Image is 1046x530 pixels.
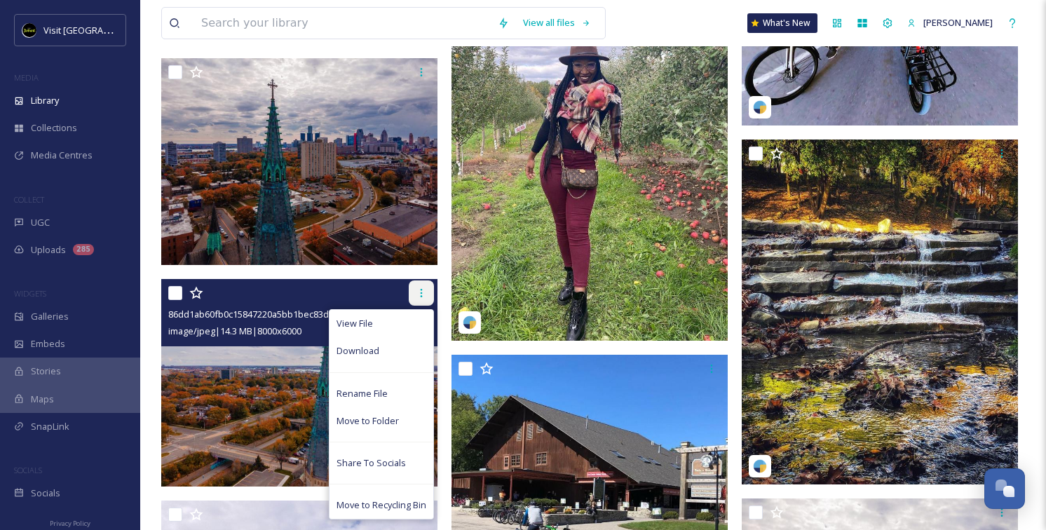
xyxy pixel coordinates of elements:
span: WIDGETS [14,288,46,299]
span: image/jpeg | 14.3 MB | 8000 x 6000 [168,325,301,337]
img: snapsea-logo.png [463,315,477,329]
span: Move to Folder [337,414,399,428]
span: SOCIALS [14,465,42,475]
span: Stories [31,365,61,378]
span: Rename File [337,387,388,400]
a: What's New [747,13,817,33]
img: 922d04c67dc414996403d6189dc18b3ee9d9d563ac1661d7f70611c83d1aeef3.jpg [161,58,437,266]
span: Uploads [31,243,66,257]
img: snapsea-logo.png [753,100,767,114]
span: View File [337,317,373,330]
div: 285 [73,244,94,255]
input: Search your library [194,8,491,39]
span: COLLECT [14,194,44,205]
span: Galleries [31,310,69,323]
a: View all files [516,9,598,36]
span: Download [337,344,379,358]
span: [PERSON_NAME] [923,16,993,29]
span: Library [31,94,59,107]
span: Move to Recycling Bin [337,498,426,512]
a: [PERSON_NAME] [900,9,1000,36]
span: Maps [31,393,54,406]
span: Privacy Policy [50,519,90,528]
span: Visit [GEOGRAPHIC_DATA] [43,23,152,36]
span: Socials [31,487,60,500]
span: Collections [31,121,77,135]
span: UGC [31,216,50,229]
span: Embeds [31,337,65,351]
img: snapsea-logo.png [753,459,767,473]
button: Open Chat [984,468,1025,509]
span: Media Centres [31,149,93,162]
span: SnapLink [31,420,69,433]
img: h2ogrrrl_09052024_1628656.jpg [742,140,1018,485]
img: 86dd1ab60fb0c15847220a5bb1bec83da0eff15714059953c275b0254a5dc61f.jpg [161,279,437,487]
img: VISIT%20DETROIT%20LOGO%20-%20BLACK%20BACKGROUND.png [22,23,36,37]
span: MEDIA [14,72,39,83]
span: 86dd1ab60fb0c15847220a5bb1bec83da0eff15714059953c275b0254a5dc61f.jpg [168,307,496,320]
span: Share To Socials [337,456,406,470]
